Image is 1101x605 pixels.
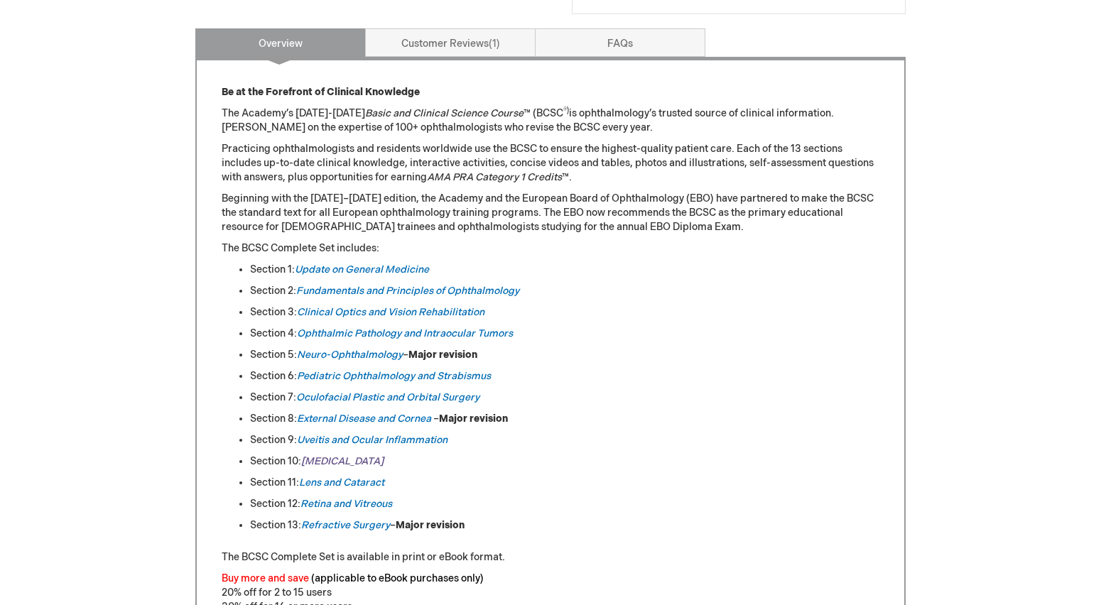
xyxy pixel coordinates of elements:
[250,518,879,533] li: Section 13: –
[250,305,879,320] li: Section 3:
[250,369,879,383] li: Section 6:
[250,476,879,490] li: Section 11:
[222,550,879,565] p: The BCSC Complete Set is available in print or eBook format.
[222,241,879,256] p: The BCSC Complete Set includes:
[250,391,879,405] li: Section 7:
[222,192,879,234] p: Beginning with the [DATE]–[DATE] edition, the Academy and the European Board of Ophthalmology (EB...
[365,28,536,57] a: Customer Reviews1
[250,327,879,341] li: Section 4:
[297,413,431,425] a: External Disease and Cornea
[250,263,879,277] li: Section 1:
[222,107,879,135] p: The Academy’s [DATE]-[DATE] ™ (BCSC is ophthalmology’s trusted source of clinical information. [P...
[297,370,491,382] a: Pediatric Ophthalmology and Strabismus
[250,284,879,298] li: Section 2:
[365,107,524,119] em: Basic and Clinical Science Course
[427,171,562,183] em: AMA PRA Category 1 Credits
[297,306,484,318] a: Clinical Optics and Vision Rehabilitation
[439,413,508,425] strong: Major revision
[311,572,484,584] font: (applicable to eBook purchases only)
[489,38,500,50] span: 1
[535,28,705,57] a: FAQs
[296,285,519,297] a: Fundamentals and Principles of Ophthalmology
[299,476,384,489] a: Lens and Cataract
[408,349,477,361] strong: Major revision
[301,519,390,531] a: Refractive Surgery
[301,455,384,467] a: [MEDICAL_DATA]
[297,327,513,339] a: Ophthalmic Pathology and Intraocular Tumors
[297,434,448,446] a: Uveitis and Ocular Inflammation
[296,391,479,403] a: Oculofacial Plastic and Orbital Surgery
[396,519,465,531] strong: Major revision
[222,572,309,584] font: Buy more and save
[195,28,366,57] a: Overview
[295,263,429,276] a: Update on General Medicine
[222,142,879,185] p: Practicing ophthalmologists and residents worldwide use the BCSC to ensure the highest-quality pa...
[250,433,879,447] li: Section 9:
[250,348,879,362] li: Section 5: –
[300,498,392,510] a: Retina and Vitreous
[563,107,569,115] sup: ®)
[222,86,420,98] strong: Be at the Forefront of Clinical Knowledge
[297,349,403,361] a: Neuro-Ophthalmology
[250,454,879,469] li: Section 10:
[250,412,879,426] li: Section 8: –
[250,497,879,511] li: Section 12:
